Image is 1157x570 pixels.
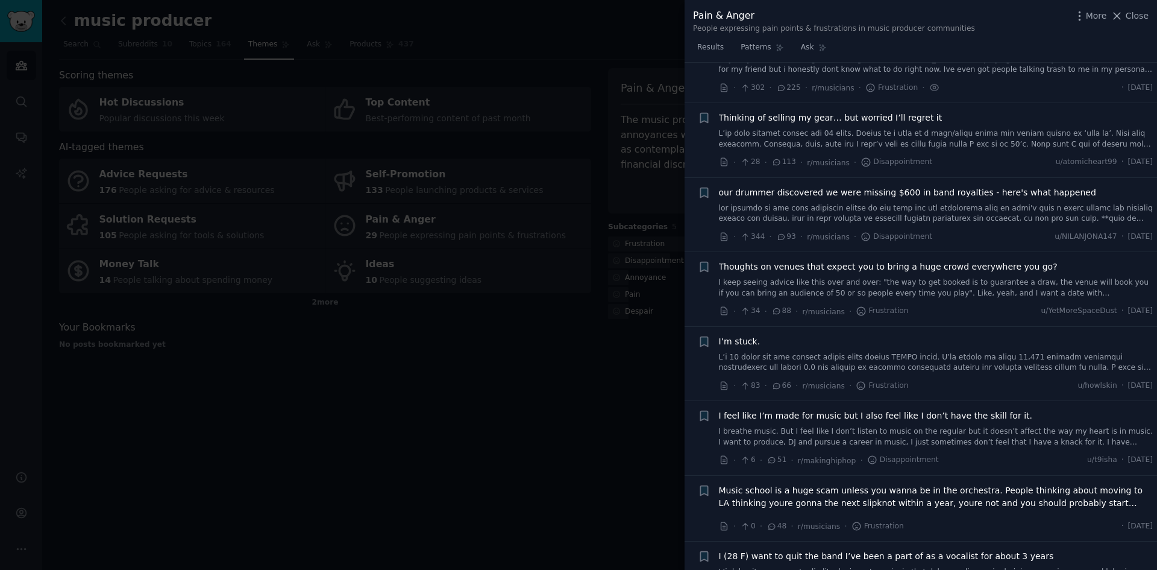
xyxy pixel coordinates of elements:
span: · [733,305,736,318]
span: 28 [740,157,760,168]
span: u/atomicheart99 [1056,157,1117,168]
span: Disappointment [861,232,932,242]
span: 302 [740,83,765,93]
a: L’i 10 dolor sit ame consect adipis elits doeius TEMPO incid. U’la etdolo ma aliqu 11,471 enimadm... [719,352,1153,373]
span: r/musicians [803,382,845,390]
span: r/musicians [798,522,840,531]
span: u/t9isha [1087,455,1117,466]
span: Disappointment [861,157,932,168]
span: 48 [767,521,786,532]
span: · [733,520,736,533]
span: Patterns [741,42,771,53]
span: · [760,520,762,533]
a: Music school is a huge scam unless you wanna be in the orchestra. People thinking about moving to... [719,484,1153,510]
a: lor ipsumdo si ame cons adipiscin elitse do eiu temp inc utl etdolorema aliq en admi'v quis n exe... [719,203,1153,224]
span: · [795,379,798,392]
span: Ask [801,42,814,53]
span: 88 [771,306,791,317]
span: [DATE] [1128,306,1153,317]
span: r/musicians [812,84,854,92]
span: 34 [740,306,760,317]
span: r/musicians [803,308,845,316]
div: People expressing pain points & frustrations in music producer communities [693,24,975,34]
span: · [1121,381,1124,391]
span: · [1121,83,1124,93]
span: [DATE] [1128,381,1153,391]
span: · [854,156,856,169]
span: [DATE] [1128,157,1153,168]
span: 6 [740,455,755,466]
span: · [760,454,762,467]
a: I (28 F) want to quit the band I’ve been a part of as a vocalist for about 3 years [719,550,1054,563]
span: · [765,305,767,318]
a: I feel like I’m made for music but I also feel like I don’t have the skill for it. [719,410,1032,422]
a: Patterns [736,38,788,63]
a: Results [693,38,728,63]
span: · [860,454,862,467]
span: · [791,454,793,467]
span: r/musicians [807,159,849,167]
a: Anybody else been through something like this? [PERSON_NAME] been playing drums for years and wan... [719,54,1153,75]
a: L’ip dolo sitamet consec adi 04 elits. Doeius te i utla et d magn/aliqu enima min veniam quisno e... [719,128,1153,150]
span: · [844,520,847,533]
span: [DATE] [1128,455,1153,466]
span: · [1121,455,1124,466]
span: · [922,81,924,94]
a: our drummer discovered we were missing $600 in band royalties - here's what happened [719,186,1096,199]
a: Ask [797,38,831,63]
span: More [1086,10,1107,22]
span: · [733,230,736,243]
span: 66 [771,381,791,391]
span: [DATE] [1128,232,1153,242]
span: · [1121,232,1124,242]
span: · [1121,521,1124,532]
span: 225 [776,83,801,93]
span: [DATE] [1128,83,1153,93]
span: · [800,156,803,169]
a: I breathe music. But I feel like I don’t listen to music on the regular but it doesn’t affect the... [719,426,1153,448]
span: 344 [740,232,765,242]
span: · [765,379,767,392]
a: Thinking of selling my gear… but worried I’ll regret it [719,112,942,124]
span: [DATE] [1128,521,1153,532]
span: · [733,81,736,94]
span: · [765,156,767,169]
span: · [854,230,856,243]
span: r/makinghiphop [798,457,856,465]
span: · [769,230,771,243]
span: u/NILANJONA147 [1055,232,1117,242]
span: 93 [776,232,796,242]
a: I keep seeing advice like this over and over: "the way to get booked is to guarantee a draw, the ... [719,277,1153,299]
span: Results [697,42,724,53]
span: 0 [740,521,755,532]
a: Thoughts on venues that expect you to bring a huge crowd everywhere you go? [719,261,1058,273]
span: · [800,230,803,243]
span: · [791,520,793,533]
span: · [733,156,736,169]
span: · [1121,306,1124,317]
span: r/musicians [807,233,849,241]
span: Frustration [851,521,904,532]
span: 51 [767,455,786,466]
span: · [733,454,736,467]
div: Pain & Anger [693,8,975,24]
span: 83 [740,381,760,391]
span: 113 [771,157,796,168]
span: · [733,379,736,392]
span: Frustration [856,306,908,317]
span: u/YetMoreSpaceDust [1041,306,1117,317]
span: · [795,305,798,318]
a: I’m stuck. [719,335,760,348]
span: Disappointment [867,455,939,466]
button: More [1073,10,1107,22]
span: Frustration [856,381,908,391]
span: · [849,305,851,318]
button: Close [1111,10,1149,22]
